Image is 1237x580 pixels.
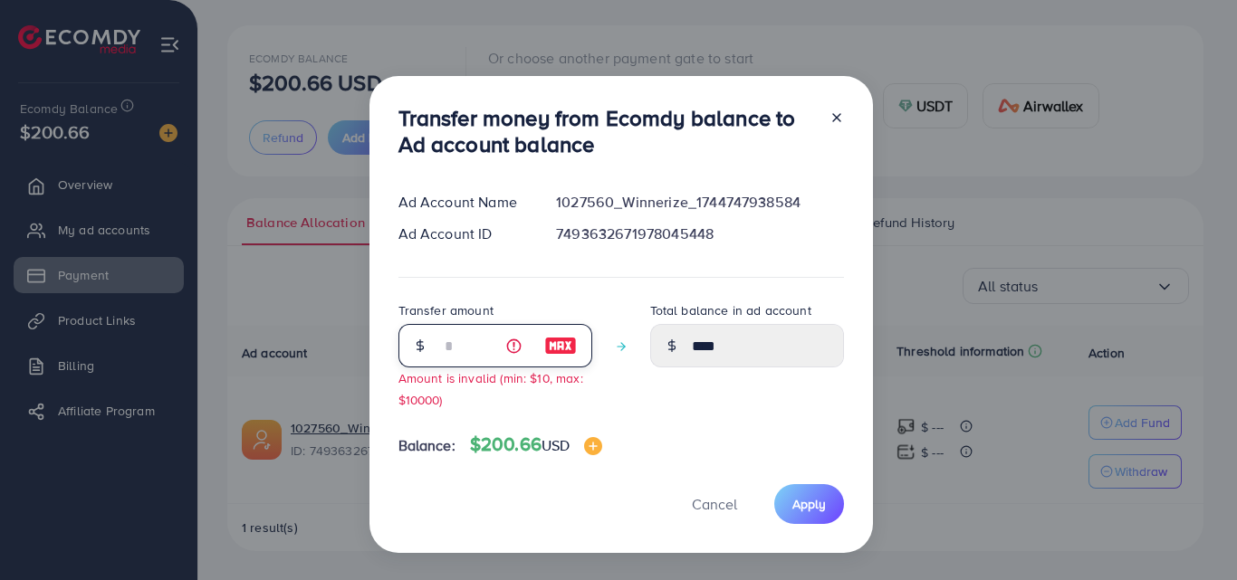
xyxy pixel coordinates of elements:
[650,301,811,319] label: Total balance in ad account
[398,301,494,319] label: Transfer amount
[398,105,815,157] h3: Transfer money from Ecomdy balance to Ad account balance
[542,435,570,455] span: USD
[542,192,858,213] div: 1027560_Winnerize_1744747938584
[542,223,858,244] div: 7493632671978045448
[1160,499,1223,566] iframe: Chat
[584,437,602,455] img: image
[398,369,583,407] small: Amount is invalid (min: $10, max: $10000)
[692,494,737,514] span: Cancel
[398,435,455,456] span: Balance:
[774,484,844,523] button: Apply
[384,223,542,244] div: Ad Account ID
[669,484,760,523] button: Cancel
[792,495,826,513] span: Apply
[544,335,577,357] img: image
[470,433,603,456] h4: $200.66
[384,192,542,213] div: Ad Account Name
